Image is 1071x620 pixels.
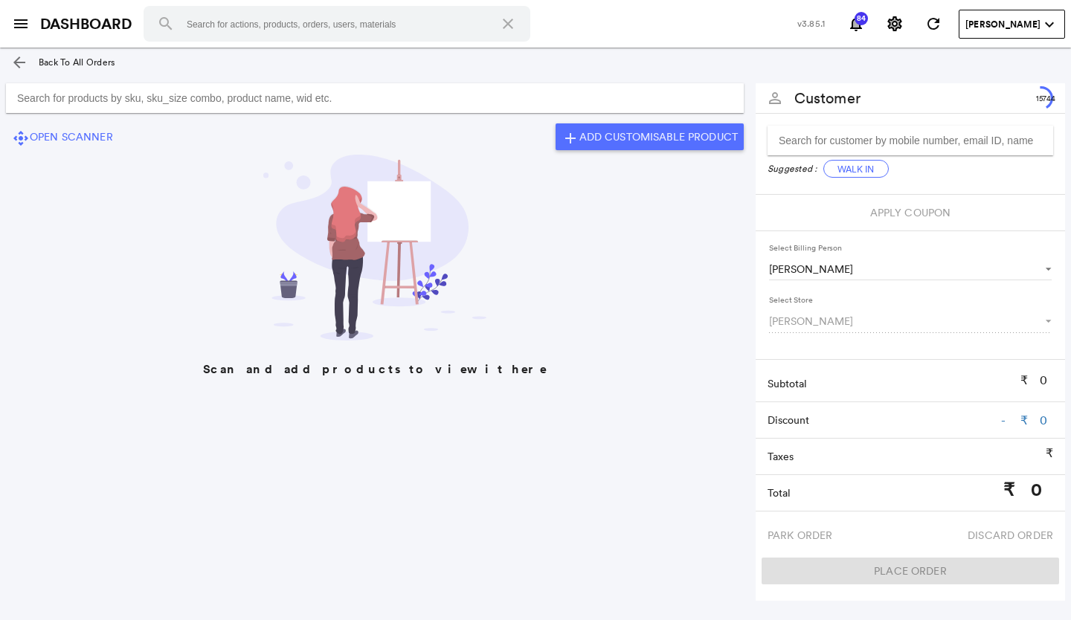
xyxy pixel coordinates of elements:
[959,10,1065,39] button: User
[12,15,30,33] md-icon: menu
[768,126,1053,155] input: Search for customer by mobile number, email ID, name
[854,15,869,22] span: 84
[962,522,1059,549] button: Discard Order
[768,413,1001,427] p: Discount
[823,160,889,178] button: Walk In
[768,376,1020,391] p: Subtotal
[1003,477,1053,502] p: ₹ 0
[562,129,579,147] md-icon: add
[10,54,28,71] md-icon: arrow_back
[4,48,34,77] a: arrow_back
[841,9,871,39] button: Notifications
[6,9,36,39] button: open sidebar
[1041,16,1058,33] md-icon: expand_more
[157,15,175,33] md-icon: search
[769,258,1052,280] md-select: Select Billing Person
[40,13,132,35] a: DASHBOARD
[847,15,865,33] md-icon: notifications
[1001,413,1053,427] a: - ₹ 0
[769,262,1032,277] span: [PERSON_NAME]
[6,123,119,150] button: control_cameraOpen Scanner
[797,17,825,30] span: v3.85.1
[1046,445,1053,462] p: ₹
[12,129,30,147] md-icon: control_camera
[880,9,910,39] button: Settings
[148,6,184,42] button: Search
[499,15,517,33] md-icon: close
[864,199,957,226] button: Apply Coupon
[490,6,526,42] button: Clear
[39,56,115,68] span: Back To All Orders
[756,195,1065,230] div: Select a customer before checking for coupons
[1036,94,1055,104] span: 15744
[924,15,942,33] md-icon: refresh
[263,155,486,340] img: blank.svg
[144,6,530,42] input: Search for actions, products, orders, users, materials
[768,522,832,549] span: Park Order
[886,15,904,33] md-icon: settings
[1001,405,1053,435] button: - ₹ 0
[769,310,1052,332] md-select: Select Store
[203,363,547,376] h5: Scan and add products to view it here
[556,123,744,150] button: addAdd Customisable Product
[766,89,784,107] md-icon: person_outline
[768,449,1046,464] p: Taxes
[6,83,744,113] input: Search for products by sku, sku_size combo, product name, wid etc.
[768,485,1003,500] p: Total
[919,9,948,39] button: Refresh State
[1020,372,1053,389] p: ₹ 0
[965,18,1041,31] span: [PERSON_NAME]
[794,88,861,109] span: Customer
[762,558,1059,584] button: Place Order
[762,522,838,549] button: Park Order
[769,314,1032,329] span: [PERSON_NAME]
[760,83,790,113] button: person_outline
[768,162,817,175] i: Suggested :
